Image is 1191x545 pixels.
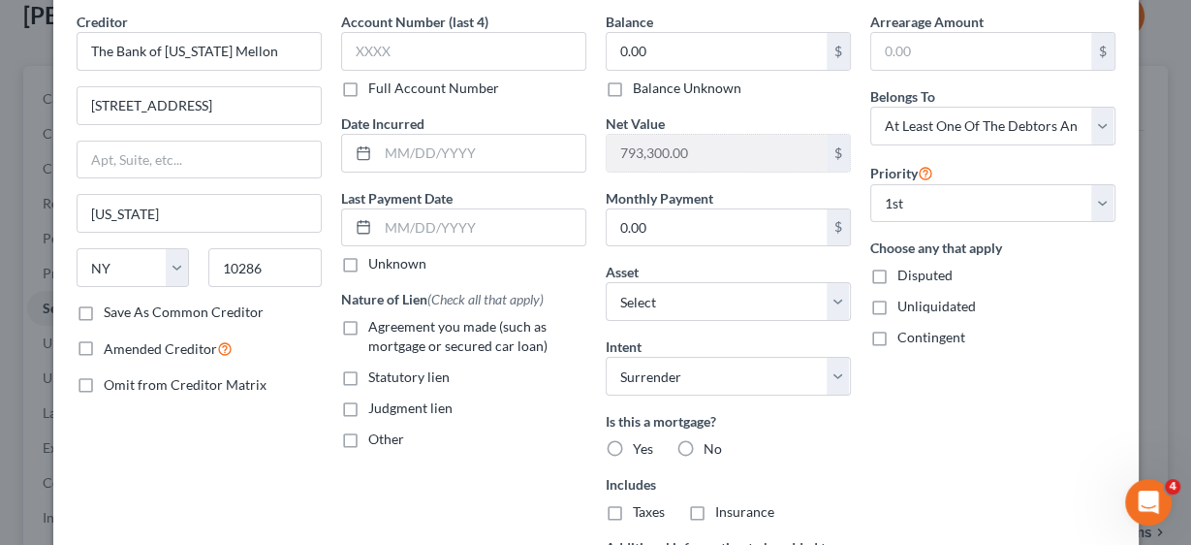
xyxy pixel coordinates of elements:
div: $ [1091,33,1114,70]
label: Account Number (last 4) [341,12,488,32]
span: Agreement you made (such as mortgage or secured car loan) [368,318,548,354]
span: (Check all that apply) [427,291,544,307]
input: 0.00 [607,135,827,172]
label: Balance [606,12,653,32]
input: MM/DD/YYYY [378,135,585,172]
span: Amended Creditor [104,340,217,357]
input: Enter address... [78,87,321,124]
input: Apt, Suite, etc... [78,142,321,178]
label: Balance Unknown [633,79,741,98]
span: Creditor [77,14,128,30]
iframe: Intercom live chat [1125,479,1172,526]
span: Omit from Creditor Matrix [104,376,266,393]
span: Taxes [633,503,665,520]
input: Search creditor by name... [77,32,322,71]
label: Nature of Lien [341,289,544,309]
label: Is this a mortgage? [606,411,851,432]
input: XXXX [341,32,586,71]
label: Last Payment Date [341,188,453,208]
div: $ [827,33,850,70]
label: Net Value [606,113,665,134]
label: Priority [870,161,933,184]
input: 0.00 [607,209,827,246]
label: Choose any that apply [870,238,1115,258]
label: Date Incurred [341,113,424,134]
input: 0.00 [607,33,827,70]
div: $ [827,209,850,246]
input: Enter zip... [208,248,322,287]
span: 4 [1165,479,1180,495]
input: 0.00 [871,33,1091,70]
span: Yes [633,440,653,457]
label: Save As Common Creditor [104,303,264,322]
span: Belongs To [870,88,935,105]
input: Enter city... [78,195,321,232]
span: Disputed [897,267,953,283]
span: No [704,440,722,457]
label: Arrearage Amount [870,12,984,32]
span: Statutory lien [368,369,450,385]
span: Insurance [715,503,774,520]
label: Includes [606,474,851,495]
label: Unknown [368,254,426,273]
div: $ [827,135,850,172]
label: Intent [606,337,642,357]
span: Contingent [897,329,965,345]
span: Judgment lien [368,400,453,416]
span: Other [368,431,404,447]
label: Monthly Payment [606,188,713,208]
span: Asset [606,264,639,280]
input: MM/DD/YYYY [378,209,585,246]
span: Unliquidated [897,298,976,314]
label: Full Account Number [368,79,499,98]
